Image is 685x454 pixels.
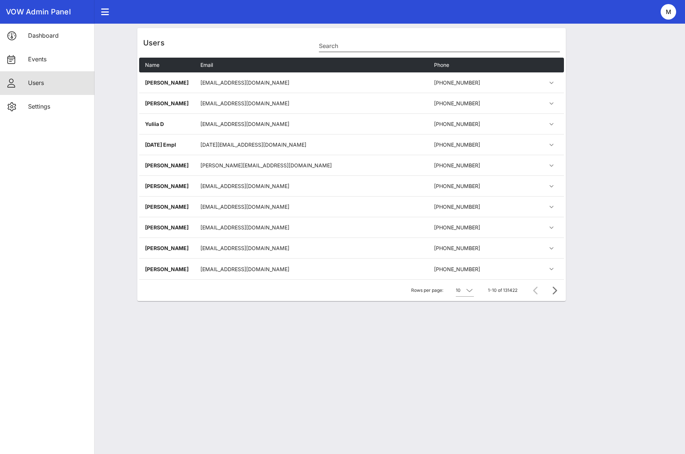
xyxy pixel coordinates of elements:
span: Email [200,62,213,68]
button: Next page [548,284,561,297]
div: 10Rows per page: [456,284,474,296]
td: [EMAIL_ADDRESS][DOMAIN_NAME] [195,176,428,197]
div: Users [28,79,89,86]
th: Name [139,58,195,72]
td: [PERSON_NAME] [139,176,195,197]
td: [PERSON_NAME] [139,155,195,176]
div: VOW Admin Panel [6,7,89,16]
div: 10 [456,287,461,294]
td: [PHONE_NUMBER] [428,238,523,259]
td: [PHONE_NUMBER] [428,114,523,134]
td: [PERSON_NAME] [139,238,195,259]
td: [PERSON_NAME] [139,217,195,238]
td: [PHONE_NUMBER] [428,93,523,114]
div: Settings [28,103,89,110]
td: [PERSON_NAME] [139,72,195,93]
td: [PERSON_NAME][EMAIL_ADDRESS][DOMAIN_NAME] [195,155,428,176]
th: Phone [428,58,523,72]
td: [EMAIL_ADDRESS][DOMAIN_NAME] [195,217,428,238]
td: [EMAIL_ADDRESS][DOMAIN_NAME] [195,238,428,259]
td: [DATE] Empl [139,134,195,155]
td: [PERSON_NAME] [139,259,195,279]
th: Email [195,58,428,72]
div: Dashboard [28,32,89,39]
td: [EMAIL_ADDRESS][DOMAIN_NAME] [195,259,428,279]
td: [PERSON_NAME] [139,93,195,114]
div: Rows per page: [411,280,474,301]
td: [PHONE_NUMBER] [428,176,523,197]
span: Phone [434,62,449,68]
div: 1-10 of 131422 [488,287,517,294]
td: [PHONE_NUMBER] [428,155,523,176]
div: Events [28,56,89,63]
span: Name [145,62,159,68]
td: [PHONE_NUMBER] [428,197,523,217]
td: [EMAIL_ADDRESS][DOMAIN_NAME] [195,72,428,93]
td: [EMAIL_ADDRESS][DOMAIN_NAME] [195,93,428,114]
td: [PERSON_NAME] [139,197,195,217]
td: [EMAIL_ADDRESS][DOMAIN_NAME] [195,197,428,217]
td: [EMAIL_ADDRESS][DOMAIN_NAME] [195,114,428,134]
td: [PHONE_NUMBER] [428,134,523,155]
td: [PHONE_NUMBER] [428,259,523,279]
div: M [661,4,676,20]
td: [DATE][EMAIL_ADDRESS][DOMAIN_NAME] [195,134,428,155]
td: [PHONE_NUMBER] [428,72,523,93]
div: Users [137,28,566,58]
td: Yuliia D [139,114,195,134]
td: [PHONE_NUMBER] [428,217,523,238]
